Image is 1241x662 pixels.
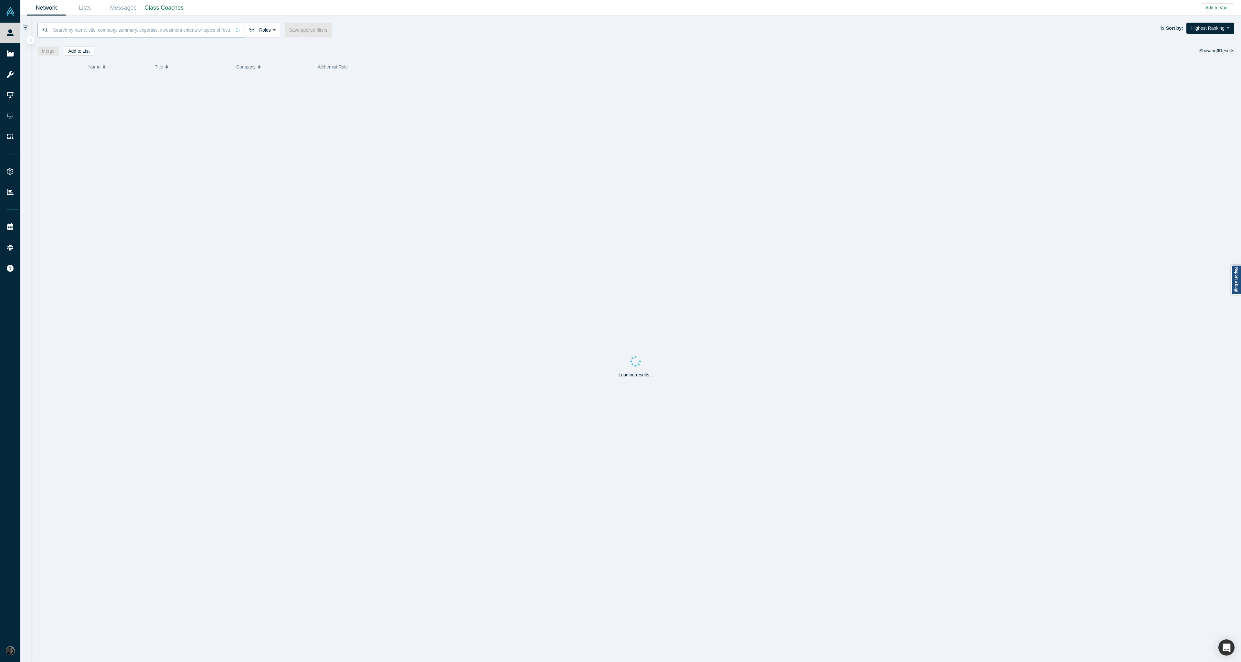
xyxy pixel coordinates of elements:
[619,372,653,378] p: Loading results...
[236,60,311,74] button: Company
[1201,3,1234,12] button: Add to Vault
[88,60,148,74] button: Name
[66,0,104,16] a: Lists
[155,60,229,74] button: Title
[6,7,15,16] img: Alchemist Vault Logo
[64,47,94,56] button: Add to List
[1166,26,1183,31] strong: Sort by:
[1217,48,1234,53] span: Results
[285,23,332,37] button: Save applied filters
[1217,48,1219,53] strong: 0
[1231,265,1241,295] a: Report a bug!
[236,60,256,74] span: Company
[37,47,59,56] button: Merge
[1186,23,1234,34] button: Highest Ranking
[143,0,186,16] a: Class Coaches
[27,0,66,16] a: Network
[6,646,15,655] img: Rami Chousein's Account
[52,22,231,37] input: Search by name, title, company, summary, expertise, investment criteria or topics of focus
[1199,47,1234,56] div: Showing
[88,60,100,74] span: Name
[318,64,348,69] span: Alchemist Role
[104,0,143,16] a: Messages
[245,23,280,37] button: Roles
[155,60,163,74] span: Title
